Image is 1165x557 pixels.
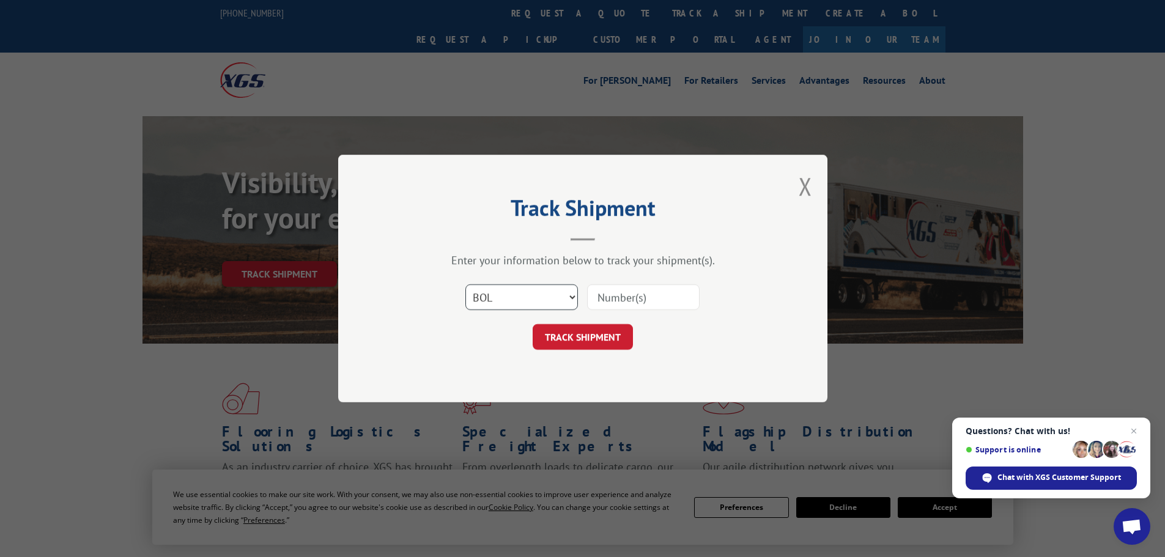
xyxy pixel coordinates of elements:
[997,472,1121,483] span: Chat with XGS Customer Support
[587,284,700,310] input: Number(s)
[799,170,812,202] button: Close modal
[399,199,766,223] h2: Track Shipment
[533,324,633,350] button: TRACK SHIPMENT
[966,426,1137,436] span: Questions? Chat with us!
[1114,508,1150,545] div: Open chat
[966,467,1137,490] div: Chat with XGS Customer Support
[399,253,766,267] div: Enter your information below to track your shipment(s).
[1126,424,1141,438] span: Close chat
[966,445,1068,454] span: Support is online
